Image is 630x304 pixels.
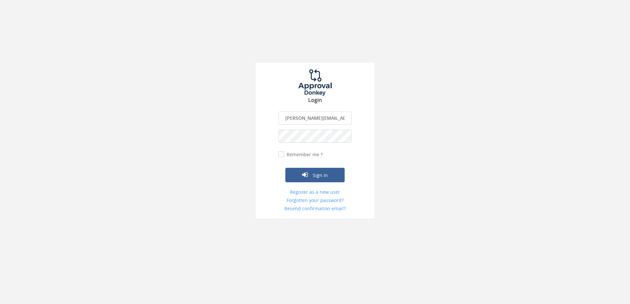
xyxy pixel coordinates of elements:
a: Register as a new user [278,189,352,195]
input: Enter your Email [278,112,352,125]
img: logo.png [290,69,340,96]
label: Remember me ? [285,151,323,158]
a: Forgotten your password? [278,197,352,204]
h3: Login [256,97,374,103]
a: Resend confirmation email? [278,205,352,212]
button: Sign in [285,168,345,182]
